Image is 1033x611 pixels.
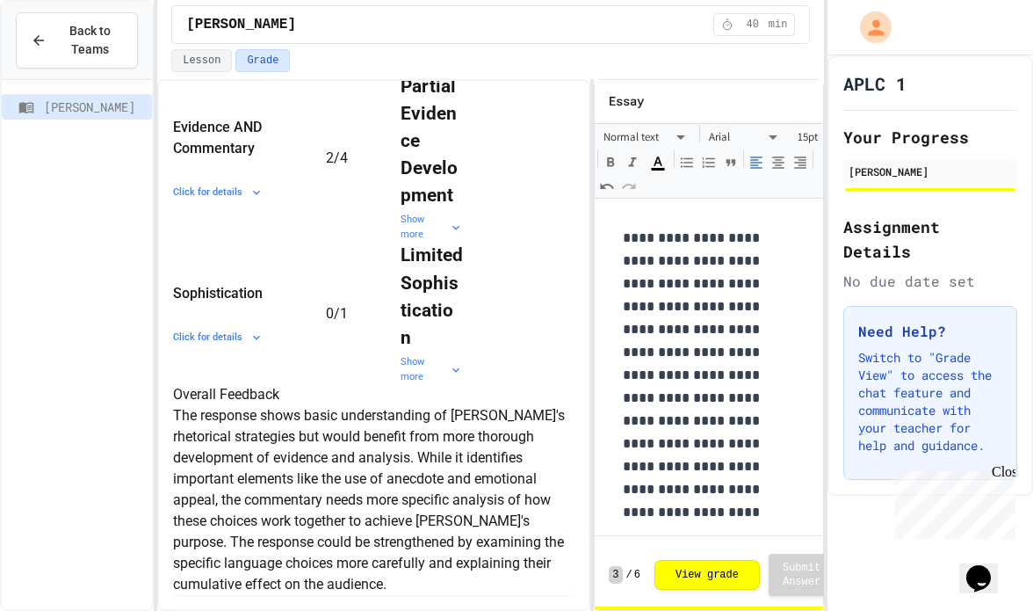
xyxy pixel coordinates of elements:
[401,244,467,348] strong: Limited Sophistication
[843,125,1017,149] h2: Your Progress
[858,321,1002,342] h3: Need Help?
[654,560,760,590] button: View grade
[334,149,348,165] span: / 4
[769,18,788,32] span: min
[702,125,790,149] div: Arial
[326,305,334,322] span: 0
[173,331,305,346] div: Click for details
[334,305,348,322] span: / 1
[173,185,305,200] div: Click for details
[401,76,460,207] strong: Partial Evidence Development
[622,152,643,173] button: Italic (⌘+I)
[698,152,719,173] button: Numbered List
[746,152,767,173] button: Align Left
[186,14,296,35] span: [PERSON_NAME]
[173,405,574,595] p: The response shows basic understanding of [PERSON_NAME]'s rhetorical strategies but would benefit...
[326,149,334,165] span: 2
[609,566,622,584] span: 3
[849,164,1012,179] div: [PERSON_NAME]
[959,541,1015,593] iframe: chat widget
[596,176,618,197] button: Undo (⌘+Z)
[57,22,123,59] span: Back to Teams
[173,281,305,306] div: Sophistication
[173,281,305,346] div: SophisticationClick for details
[790,152,811,173] button: Align Right
[739,18,767,32] span: 40
[768,152,789,173] button: Align Center
[783,561,820,589] span: Submit Answer
[401,355,463,384] div: Show more
[626,568,632,582] span: /
[769,554,834,596] button: Submit Answer
[173,384,574,405] h6: Overall Feedback
[16,12,138,69] button: Back to Teams
[44,98,145,116] span: [PERSON_NAME]
[842,7,896,47] div: My Account
[843,215,1017,264] h2: Assignment Details
[634,568,640,582] span: 6
[596,125,697,149] div: Normal text
[173,115,305,200] div: Evidence AND CommentaryClick for details
[7,7,121,112] div: Chat with us now!Close
[401,213,463,242] div: Show more
[235,49,290,72] button: Grade
[609,91,644,113] h6: Essay
[843,71,907,96] h1: APLC 1
[676,152,697,173] button: Bullet List
[173,115,305,161] div: Evidence AND Commentary
[171,49,232,72] button: Lesson
[791,125,852,149] div: 15pt
[720,152,741,173] button: Quote
[843,271,1017,292] div: No due date set
[858,349,1002,455] p: Switch to "Grade View" to access the chat feature and communicate with your teacher for help and ...
[600,152,621,173] button: Bold (⌘+B)
[887,464,1015,539] iframe: chat widget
